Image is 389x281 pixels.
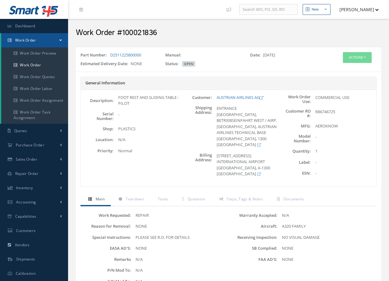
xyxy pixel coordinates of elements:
div: - [311,134,376,143]
span: Calibration [16,271,36,276]
span: Quotation [188,196,205,202]
button: [PERSON_NAME] [334,3,379,16]
a: AUSTRIAN AIRLINES AG [217,95,263,100]
input: Search WO, PO, SO, RO [239,4,298,15]
label: Shop: [81,127,114,131]
a: D2511225800000 [110,52,141,58]
div: New [312,7,319,12]
a: Work Order Task Assignment [1,106,68,124]
div: - [311,170,376,176]
div: NONE [277,256,375,263]
div: ENTRANCE [GEOGRAPHIC_DATA], BETRIEBSEINFAHRT WEST / AIRP. [GEOGRAPHIC_DATA], AUSTRIAN AIRLINES TE... [212,105,278,148]
label: Billing Address: [179,153,212,177]
a: Work Order Preview [1,47,68,59]
div: REPAIR [131,212,229,219]
label: Work Requested: [82,213,131,218]
label: Warranty Accepted: [229,213,278,218]
div: NONE [76,61,161,69]
label: Shipping Address: [179,105,212,148]
label: Location: [81,137,114,142]
label: Serial Number: [81,112,114,121]
a: Work Order Assignment [1,95,68,106]
span: Capabilities [15,214,37,219]
div: N/A [131,267,229,274]
a: Work Order Labor [1,83,68,95]
a: Steps, Tags & Notes [212,193,269,206]
div: NO VISUAL DAMAGE [277,234,375,241]
a: Tasks [150,193,175,206]
div: AEROKNOW [311,123,376,129]
div: Normal [114,148,179,154]
div: - [311,159,376,166]
a: Teardown [111,193,150,206]
label: Work Order Use: [278,95,311,104]
a: Quotation [174,193,211,206]
label: Description: [81,98,114,103]
label: Label: [278,160,311,165]
label: Aircraft: [229,224,278,229]
a: Work Order Quotes [1,71,68,83]
span: Teardown [126,196,144,202]
label: Model Number: [278,134,311,143]
label: Priority: [81,149,114,153]
div: FOOT REST AND SLIDING TABLE - PILOT [114,95,179,107]
label: Estimated Delivery Date: [80,61,131,67]
label: Customer: [179,95,212,100]
a: Main [80,193,111,206]
h2: Work Order #100021836 [76,28,381,38]
div: N/A [277,212,375,219]
span: OPEN [182,61,195,67]
label: MFG: [278,124,311,128]
span: Accounting [16,199,36,205]
h5: General Information [85,81,372,86]
div: PLEASE SEE R.O. FOR DETAILS [131,234,229,241]
span: Tasks [158,196,168,202]
span: - [118,112,119,117]
label: Reason for Removal: [82,224,131,229]
div: [STREET_ADDRESS] INTERNATIONAL AIRPORT [GEOGRAPHIC_DATA], A-1300 [GEOGRAPHIC_DATA] [212,153,278,177]
label: Receiving Inspection: [229,235,278,240]
span: Repair Order [15,171,39,176]
div: 1 [311,148,376,154]
span: Quotes [14,128,27,133]
div: N/A [114,137,179,143]
span: Inventory [16,185,33,190]
div: A320 FAMILY [277,223,375,230]
label: Date: [250,52,263,58]
span: Dashboard [15,23,35,29]
a: Documents [269,193,310,206]
span: Purchase Order [16,142,44,148]
label: Quantity: [278,149,311,154]
div: N/A [131,256,229,263]
div: NONE [131,223,229,230]
span: R86746725 [315,109,335,114]
a: Work Order [1,59,68,71]
label: Customer RO #: [278,109,311,118]
span: Work Order [15,38,36,43]
span: Documents [283,196,304,202]
label: Manual: [165,52,184,58]
div: [DATE] [245,52,330,61]
label: P/N Mod To: [82,268,131,273]
span: Steps, Tags & Notes [227,196,263,202]
span: Customers [16,228,36,233]
label: Special Instructions: [82,235,131,240]
label: EASA AD'S: [82,246,131,251]
label: ESN: [278,171,311,176]
label: Status: [165,61,181,67]
div: PLASTICS [114,126,179,132]
div: NONE [131,245,229,252]
span: Shipments [16,256,35,262]
label: Part Number: [80,52,109,58]
span: Sales Order [16,157,37,162]
label: FAA AD'S: [229,257,278,262]
span: Vendors [15,242,30,248]
div: NONE [277,245,375,252]
label: Remarks [82,257,131,262]
label: SB Complied: [229,246,278,251]
button: New [303,4,331,15]
div: COMMERCIAL USE [311,95,376,104]
button: Actions [343,52,372,63]
span: Main [96,196,105,202]
a: Work Order [1,33,68,47]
